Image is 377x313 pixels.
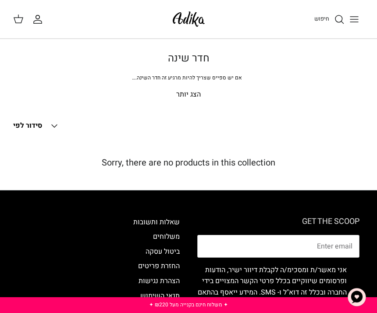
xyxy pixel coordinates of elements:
[139,276,180,286] a: הצהרת נגישות
[13,89,364,101] p: הצג יותר
[13,52,364,65] h1: חדר שינה
[170,9,207,29] img: Adika IL
[314,14,345,25] a: חיפוש
[138,261,180,271] a: החזרת פריטים
[197,217,359,227] h6: GET THE SCOOP
[153,231,180,242] a: משלוחים
[197,235,359,258] input: Email
[344,284,370,310] button: צ'אט
[13,116,60,136] button: סידור לפי
[140,291,180,301] a: תנאי השימוש
[345,10,364,29] button: Toggle menu
[132,74,242,82] span: אם יש ספייס שצריך להיות מרגיע זה חדר השינה.
[13,158,364,168] h5: Sorry, there are no products in this collection
[146,246,180,257] a: ביטול עסקה
[133,217,180,227] a: שאלות ותשובות
[314,14,329,23] span: חיפוש
[13,120,42,131] span: סידור לפי
[32,14,46,25] a: החשבון שלי
[149,301,228,309] a: ✦ משלוח חינם בקנייה מעל ₪220 ✦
